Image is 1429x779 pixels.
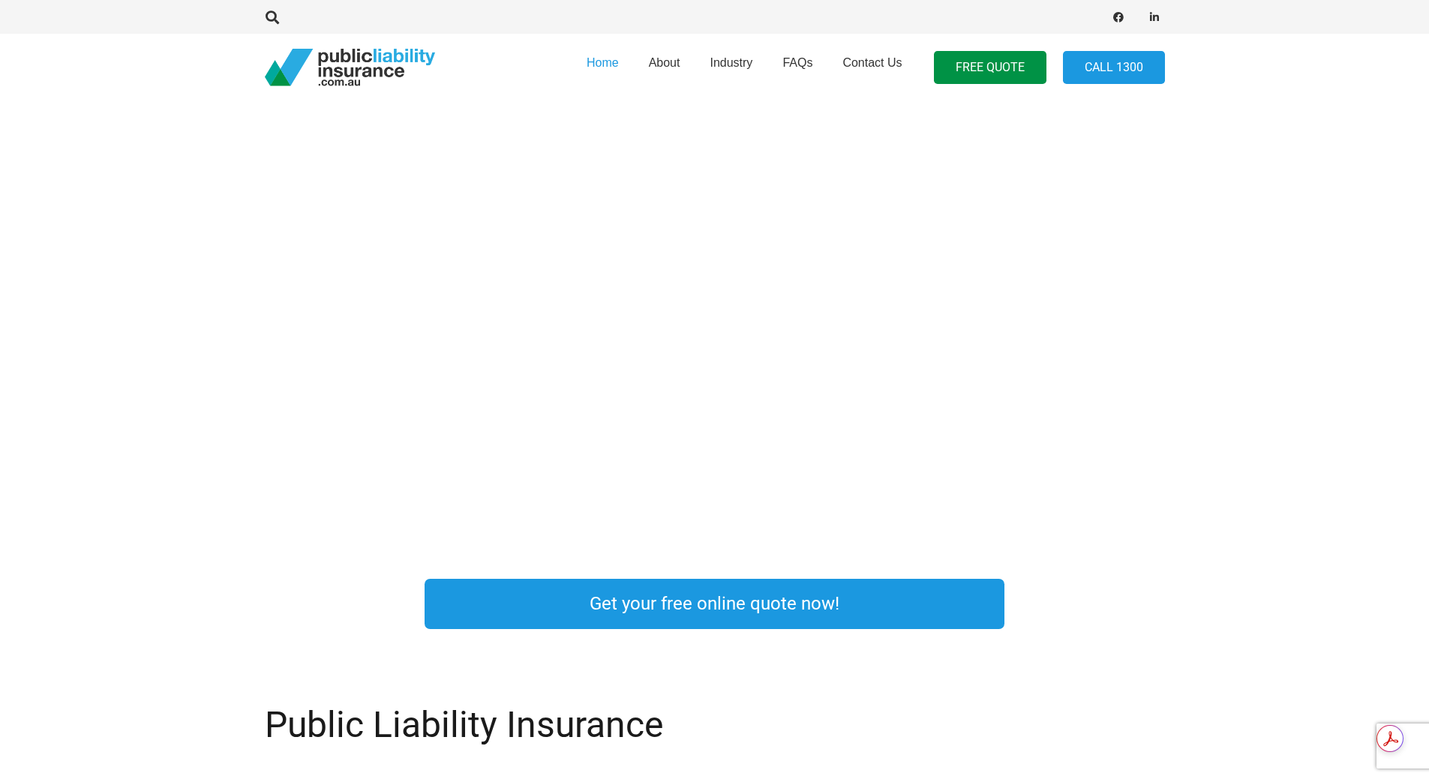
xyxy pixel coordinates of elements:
[235,575,395,633] a: Link
[827,29,917,106] a: Contact Us
[649,56,680,69] span: About
[572,29,634,106] a: Home
[1144,7,1165,28] a: LinkedIn
[710,56,752,69] span: Industry
[1108,7,1129,28] a: Facebook
[695,29,767,106] a: Industry
[587,56,619,69] span: Home
[425,579,1004,629] a: Get your free online quote now!
[767,29,827,106] a: FAQs
[842,56,902,69] span: Contact Us
[1063,51,1165,85] a: Call 1300
[265,49,435,86] a: pli_logotransparent
[258,10,288,24] a: Search
[782,56,812,69] span: FAQs
[934,51,1046,85] a: FREE QUOTE
[634,29,695,106] a: About
[265,703,853,747] h1: Public Liability Insurance
[1304,654,1414,718] iframe: chat widget
[1366,719,1414,764] iframe: chat widget
[1034,575,1194,633] a: Link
